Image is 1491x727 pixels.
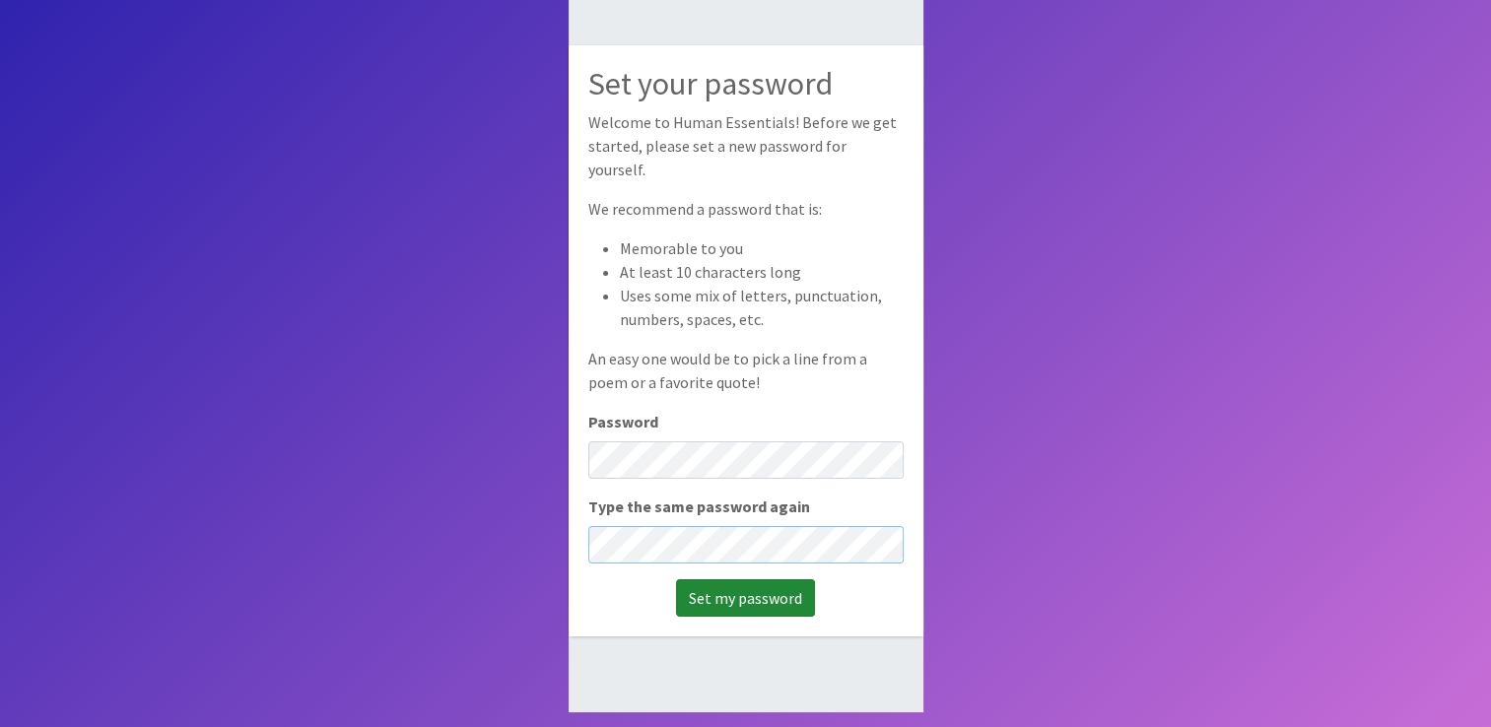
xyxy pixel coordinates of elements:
[620,260,904,284] li: At least 10 characters long
[588,65,904,102] h2: Set your password
[588,197,904,221] p: We recommend a password that is:
[588,495,810,518] label: Type the same password again
[620,236,904,260] li: Memorable to you
[620,284,904,331] li: Uses some mix of letters, punctuation, numbers, spaces, etc.
[588,110,904,181] p: Welcome to Human Essentials! Before we get started, please set a new password for yourself.
[588,347,904,394] p: An easy one would be to pick a line from a poem or a favorite quote!
[588,410,658,433] label: Password
[676,579,815,617] input: Set my password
